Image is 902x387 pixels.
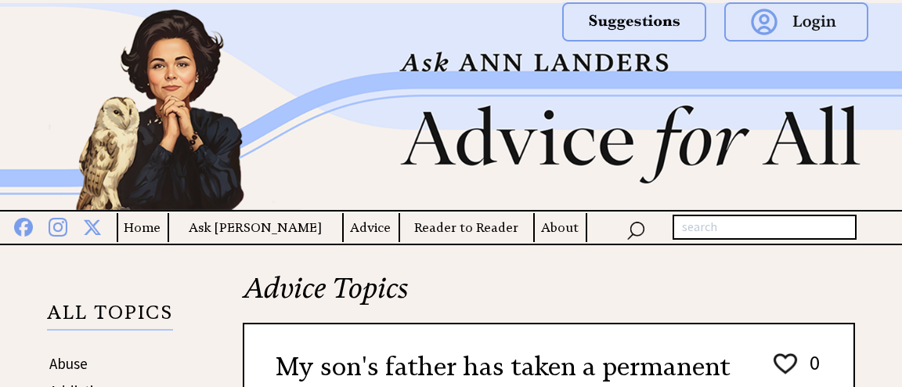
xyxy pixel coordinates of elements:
a: About [535,218,584,237]
input: search [673,215,857,240]
a: Ask [PERSON_NAME] [169,218,341,237]
img: suggestions.png [562,2,706,42]
a: Abuse [49,354,88,373]
img: instagram%20blue.png [49,215,67,237]
img: facebook%20blue.png [14,215,33,237]
a: Reader to Reader [400,218,532,237]
p: ALL TOPICS [47,304,173,331]
a: Home [118,218,166,237]
h2: Advice Topics [243,269,855,323]
img: heart_outline%201.png [771,350,799,378]
img: search_nav.png [626,218,645,241]
img: login.png [724,2,868,42]
img: x%20blue.png [83,215,102,237]
a: Advice [344,218,397,237]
